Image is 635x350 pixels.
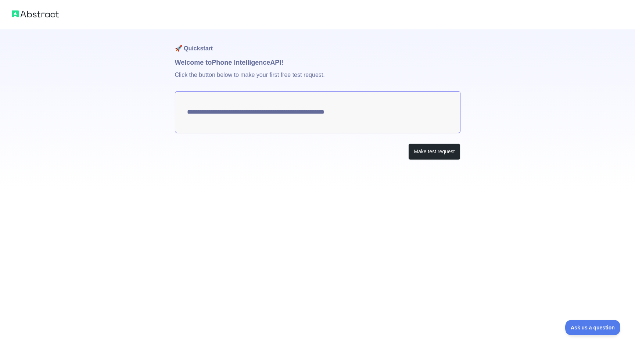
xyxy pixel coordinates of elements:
[565,320,620,335] iframe: Toggle Customer Support
[175,57,460,68] h1: Welcome to Phone Intelligence API!
[12,9,59,19] img: Abstract logo
[175,29,460,57] h1: 🚀 Quickstart
[408,143,460,160] button: Make test request
[175,68,460,91] p: Click the button below to make your first free test request.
